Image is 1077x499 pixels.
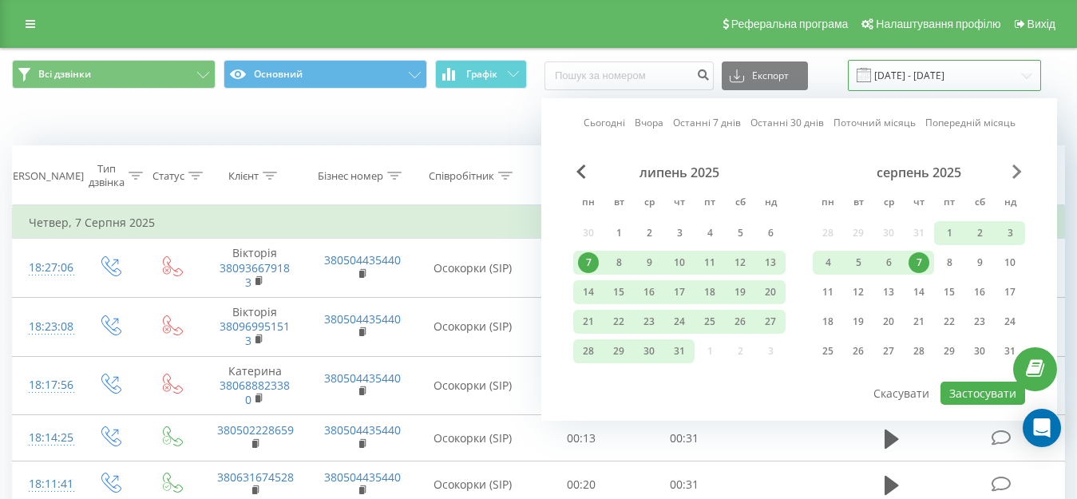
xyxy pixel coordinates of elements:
[699,311,720,332] div: 25
[695,251,725,275] div: пт 11 лип 2025 р.
[964,221,995,245] div: сб 2 серп 2025 р.
[730,282,750,303] div: 19
[664,339,695,363] div: чт 31 лип 2025 р.
[964,310,995,334] div: сб 23 серп 2025 р.
[669,252,690,273] div: 10
[324,370,401,386] a: 380504435440
[530,297,633,356] td: 00:45
[607,192,631,216] abbr: вівторок
[633,415,736,461] td: 00:31
[730,252,750,273] div: 12
[907,192,931,216] abbr: четвер
[877,192,901,216] abbr: середа
[667,192,691,216] abbr: четвер
[969,341,990,362] div: 30
[848,341,869,362] div: 26
[995,339,1025,363] div: нд 31 серп 2025 р.
[878,311,899,332] div: 20
[530,415,633,461] td: 00:13
[760,282,781,303] div: 20
[578,282,599,303] div: 14
[843,339,873,363] div: вт 26 серп 2025 р.
[152,169,184,183] div: Статус
[816,192,840,216] abbr: понеділок
[998,192,1022,216] abbr: неділя
[725,221,755,245] div: сб 5 лип 2025 р.
[608,311,629,332] div: 22
[925,115,1016,130] a: Попередній місяць
[813,310,843,334] div: пн 18 серп 2025 р.
[584,115,625,130] a: Сьогодні
[731,18,849,30] span: Реферальна програма
[639,341,659,362] div: 30
[865,382,938,405] button: Скасувати
[639,282,659,303] div: 16
[634,339,664,363] div: ср 30 лип 2025 р.
[608,282,629,303] div: 15
[608,223,629,244] div: 1
[940,382,1025,405] button: Застосувати
[878,282,899,303] div: 13
[217,469,294,485] a: 380631674528
[873,310,904,334] div: ср 20 серп 2025 р.
[873,280,904,304] div: ср 13 серп 2025 р.
[634,221,664,245] div: ср 2 лип 2025 р.
[429,169,494,183] div: Співробітник
[530,356,633,415] td: 00:52
[698,192,722,216] abbr: п’ятниця
[939,223,960,244] div: 1
[639,223,659,244] div: 2
[909,282,929,303] div: 14
[639,311,659,332] div: 23
[415,415,530,461] td: Осокорки (SIP)
[634,310,664,334] div: ср 23 лип 2025 р.
[217,422,294,438] a: 380502228659
[634,251,664,275] div: ср 9 лип 2025 р.
[201,297,308,356] td: Вікторія
[89,162,125,189] div: Тип дзвінка
[995,280,1025,304] div: нд 17 серп 2025 р.
[909,311,929,332] div: 21
[573,280,604,304] div: пн 14 лип 2025 р.
[573,164,786,180] div: липень 2025
[695,221,725,245] div: пт 4 лип 2025 р.
[818,252,838,273] div: 4
[608,341,629,362] div: 29
[968,192,992,216] abbr: субота
[843,280,873,304] div: вт 12 серп 2025 р.
[664,310,695,334] div: чт 24 лип 2025 р.
[818,311,838,332] div: 18
[1000,311,1020,332] div: 24
[664,280,695,304] div: чт 17 лип 2025 р.
[725,280,755,304] div: сб 19 лип 2025 р.
[13,207,1065,239] td: Четвер, 7 Серпня 2025
[324,469,401,485] a: 380504435440
[964,251,995,275] div: сб 9 серп 2025 р.
[725,310,755,334] div: сб 26 лип 2025 р.
[1012,164,1022,179] span: Next Month
[1028,18,1055,30] span: Вихід
[904,280,934,304] div: чт 14 серп 2025 р.
[530,239,633,298] td: 00:45
[969,282,990,303] div: 16
[813,339,843,363] div: пн 25 серп 2025 р.
[466,69,497,80] span: Графік
[937,192,961,216] abbr: п’ятниця
[415,356,530,415] td: Осокорки (SIP)
[755,310,786,334] div: нд 27 лип 2025 р.
[695,280,725,304] div: пт 18 лип 2025 р.
[904,310,934,334] div: чт 21 серп 2025 р.
[846,192,870,216] abbr: вівторок
[435,60,527,89] button: Графік
[573,339,604,363] div: пн 28 лип 2025 р.
[578,311,599,332] div: 21
[664,251,695,275] div: чт 10 лип 2025 р.
[730,311,750,332] div: 26
[699,252,720,273] div: 11
[669,282,690,303] div: 17
[995,221,1025,245] div: нд 3 серп 2025 р.
[939,282,960,303] div: 15
[730,223,750,244] div: 5
[38,68,91,81] span: Всі дзвінки
[29,252,62,283] div: 18:27:06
